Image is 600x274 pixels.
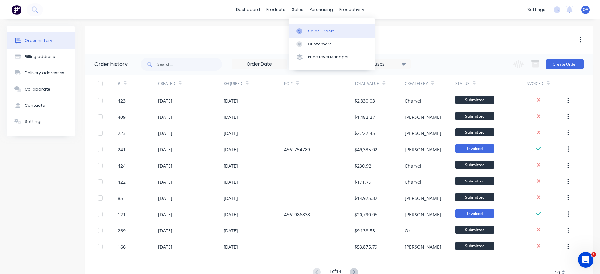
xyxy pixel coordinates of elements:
button: Collaborate [7,81,75,97]
div: 4561986838 [284,211,310,218]
div: [DATE] [158,227,172,234]
div: $1,482.27 [354,114,375,120]
div: Created [158,81,175,87]
button: Contacts [7,97,75,114]
div: Price Level Manager [308,54,349,60]
div: $2,830.03 [354,97,375,104]
div: Required [224,81,242,87]
div: [DATE] [224,146,238,153]
div: 10 Statuses [356,60,410,68]
div: [DATE] [224,114,238,120]
div: Created [158,75,224,93]
input: Search... [157,58,222,71]
div: Charvel [405,162,421,169]
div: Invoiced [525,81,543,87]
div: Contacts [25,103,45,108]
div: Invoiced [525,75,566,93]
button: Order history [7,32,75,49]
div: [DATE] [158,211,172,218]
div: Total Value [354,75,405,93]
div: # [118,81,120,87]
span: Submitted [455,128,494,136]
div: [DATE] [224,179,238,185]
div: Collaborate [25,86,50,92]
div: productivity [336,5,368,15]
div: [PERSON_NAME] [405,130,441,137]
div: PO # [284,81,293,87]
div: PO # [284,75,355,93]
div: 4561754789 [284,146,310,153]
div: Created By [405,81,428,87]
div: Sales Orders [308,28,335,34]
div: 269 [118,227,126,234]
div: 241 [118,146,126,153]
div: products [263,5,289,15]
button: Create Order [546,59,584,69]
div: Charvel [405,97,421,104]
button: Delivery addresses [7,65,75,81]
div: [DATE] [224,195,238,202]
div: [PERSON_NAME] [405,114,441,120]
div: Order history [94,60,128,68]
div: $53,875.79 [354,243,377,250]
div: 223 [118,130,126,137]
div: [DATE] [224,97,238,104]
div: 423 [118,97,126,104]
div: 166 [118,243,126,250]
a: Sales Orders [289,24,375,37]
span: Submitted [455,242,494,250]
div: # [118,75,158,93]
div: [PERSON_NAME] [405,195,441,202]
span: Submitted [455,177,494,185]
div: [DATE] [158,243,172,250]
a: Customers [289,38,375,51]
div: $49,335.02 [354,146,377,153]
button: Settings [7,114,75,130]
div: [DATE] [224,162,238,169]
div: [DATE] [158,146,172,153]
div: Delivery addresses [25,70,64,76]
div: $9,138.53 [354,227,375,234]
span: OA [583,7,588,13]
div: [DATE] [224,211,238,218]
div: $230.92 [354,162,371,169]
div: sales [289,5,307,15]
div: 424 [118,162,126,169]
input: Order Date [232,59,287,69]
div: 422 [118,179,126,185]
div: [DATE] [158,130,172,137]
span: Invoiced [455,209,494,218]
div: Status [455,75,526,93]
div: [DATE] [158,179,172,185]
div: Total Value [354,81,379,87]
div: 121 [118,211,126,218]
div: $14,975.32 [354,195,377,202]
span: Submitted [455,112,494,120]
div: [DATE] [158,97,172,104]
div: [DATE] [158,162,172,169]
span: Submitted [455,193,494,201]
span: 1 [591,252,596,257]
div: [DATE] [158,114,172,120]
div: Charvel [405,179,421,185]
a: Price Level Manager [289,51,375,64]
div: [PERSON_NAME] [405,146,441,153]
div: Status [455,81,470,87]
span: Submitted [455,226,494,234]
div: [PERSON_NAME] [405,243,441,250]
div: [PERSON_NAME] [405,211,441,218]
span: Submitted [455,161,494,169]
div: Required [224,75,284,93]
div: $171.79 [354,179,371,185]
div: [DATE] [224,227,238,234]
div: $20,790.05 [354,211,377,218]
div: settings [524,5,549,15]
div: 85 [118,195,123,202]
div: 409 [118,114,126,120]
div: Customers [308,41,332,47]
a: dashboard [233,5,263,15]
div: Order history [25,38,52,44]
div: [DATE] [224,243,238,250]
div: Oz [405,227,411,234]
button: Billing address [7,49,75,65]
